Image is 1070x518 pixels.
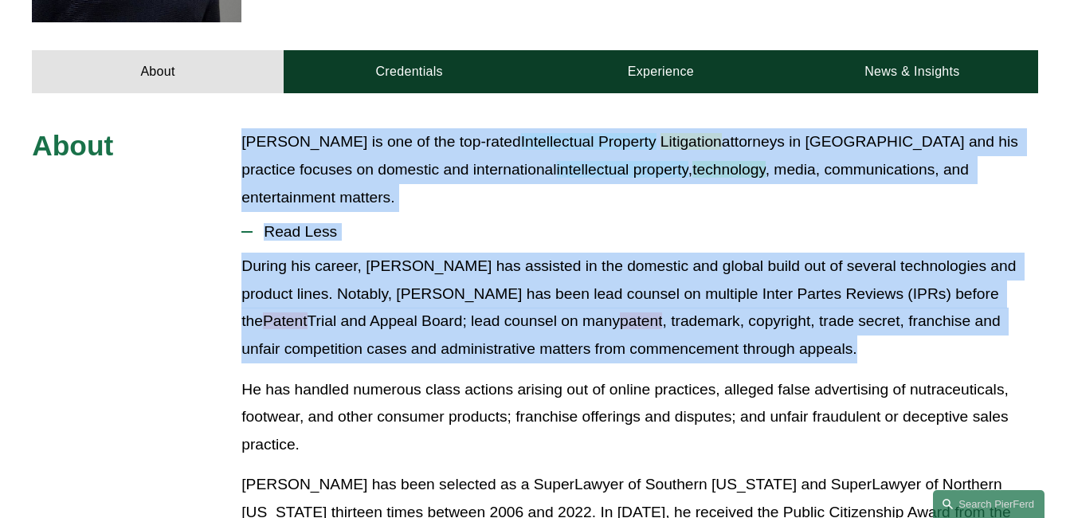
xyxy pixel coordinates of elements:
a: About [32,50,284,93]
p: During his career, [PERSON_NAME] has assisted in the domestic and global build out of several tec... [241,253,1037,363]
font: Litigation [660,133,722,150]
a: News & Insights [786,50,1038,93]
a: Search this site [933,490,1045,518]
font: technology [692,161,766,178]
font: patent [620,312,662,329]
a: Credentials [284,50,535,93]
p: [PERSON_NAME] is one of the top-rated attorneys in [GEOGRAPHIC_DATA] and his practice focuses on ... [241,128,1037,211]
font: intellectual property [557,161,688,178]
span: About [32,130,113,161]
font: Patent [263,312,308,329]
a: Experience [535,50,787,93]
span: Read Less [253,223,1037,241]
font: Intellectual Property [521,133,657,150]
button: Read Less [241,211,1037,253]
p: He has handled numerous class actions arising out of online practices, alleged false advertising ... [241,376,1037,459]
